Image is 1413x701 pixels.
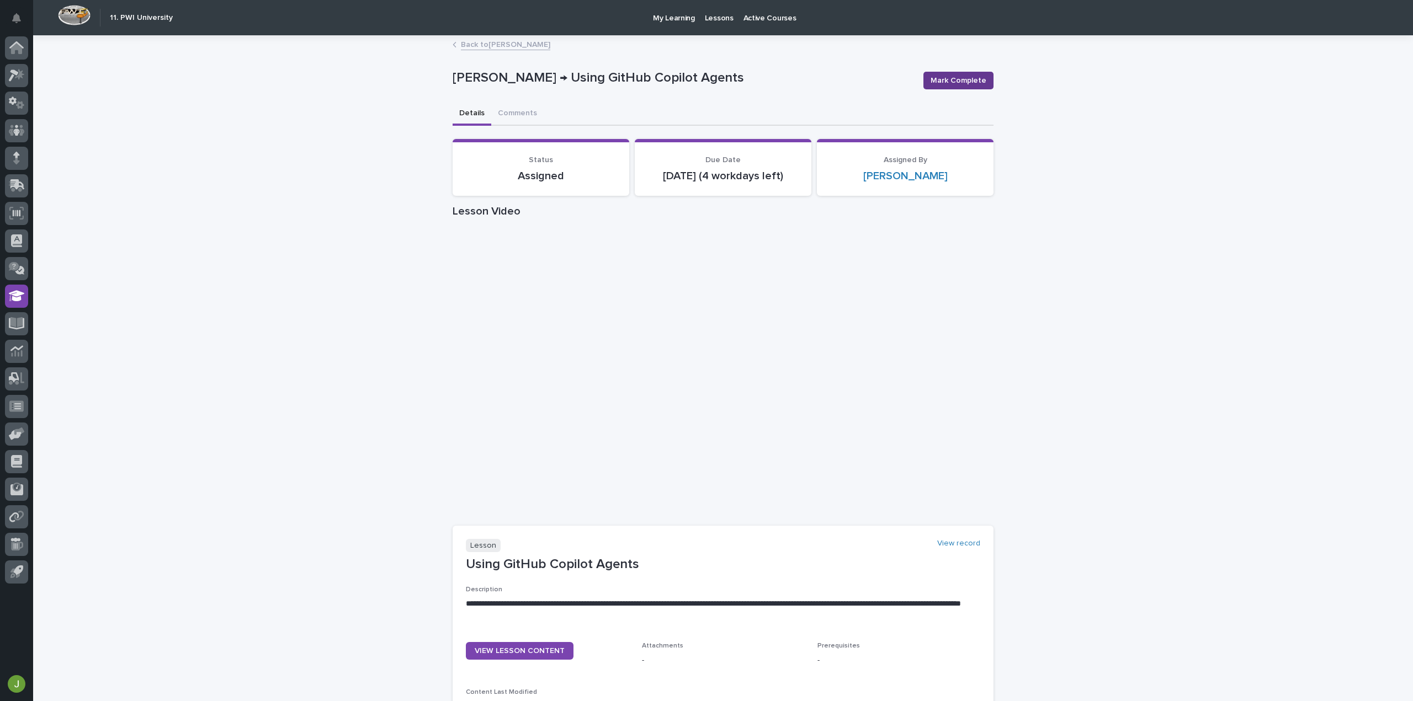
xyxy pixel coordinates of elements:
[642,655,805,666] p: -
[453,70,915,86] p: [PERSON_NAME] → Using GitHub Copilot Agents
[923,72,994,89] button: Mark Complete
[529,156,553,164] span: Status
[5,672,28,695] button: users-avatar
[642,643,683,649] span: Attachments
[475,647,565,655] span: VIEW LESSON CONTENT
[491,103,544,126] button: Comments
[466,689,537,695] span: Content Last Modified
[817,655,980,666] p: -
[931,75,986,86] span: Mark Complete
[453,222,994,526] iframe: Lesson Video
[110,13,173,23] h2: 11. PWI University
[466,642,573,660] a: VIEW LESSON CONTENT
[453,103,491,126] button: Details
[14,13,28,31] div: Notifications
[937,539,980,548] a: View record
[884,156,927,164] span: Assigned By
[466,169,616,183] p: Assigned
[863,169,948,183] a: [PERSON_NAME]
[453,205,994,218] h1: Lesson Video
[466,586,502,593] span: Description
[461,38,550,50] a: Back to[PERSON_NAME]
[466,539,501,553] p: Lesson
[648,169,798,183] p: [DATE] (4 workdays left)
[5,7,28,30] button: Notifications
[466,556,980,572] p: Using GitHub Copilot Agents
[58,5,91,25] img: Workspace Logo
[705,156,741,164] span: Due Date
[817,643,860,649] span: Prerequisites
